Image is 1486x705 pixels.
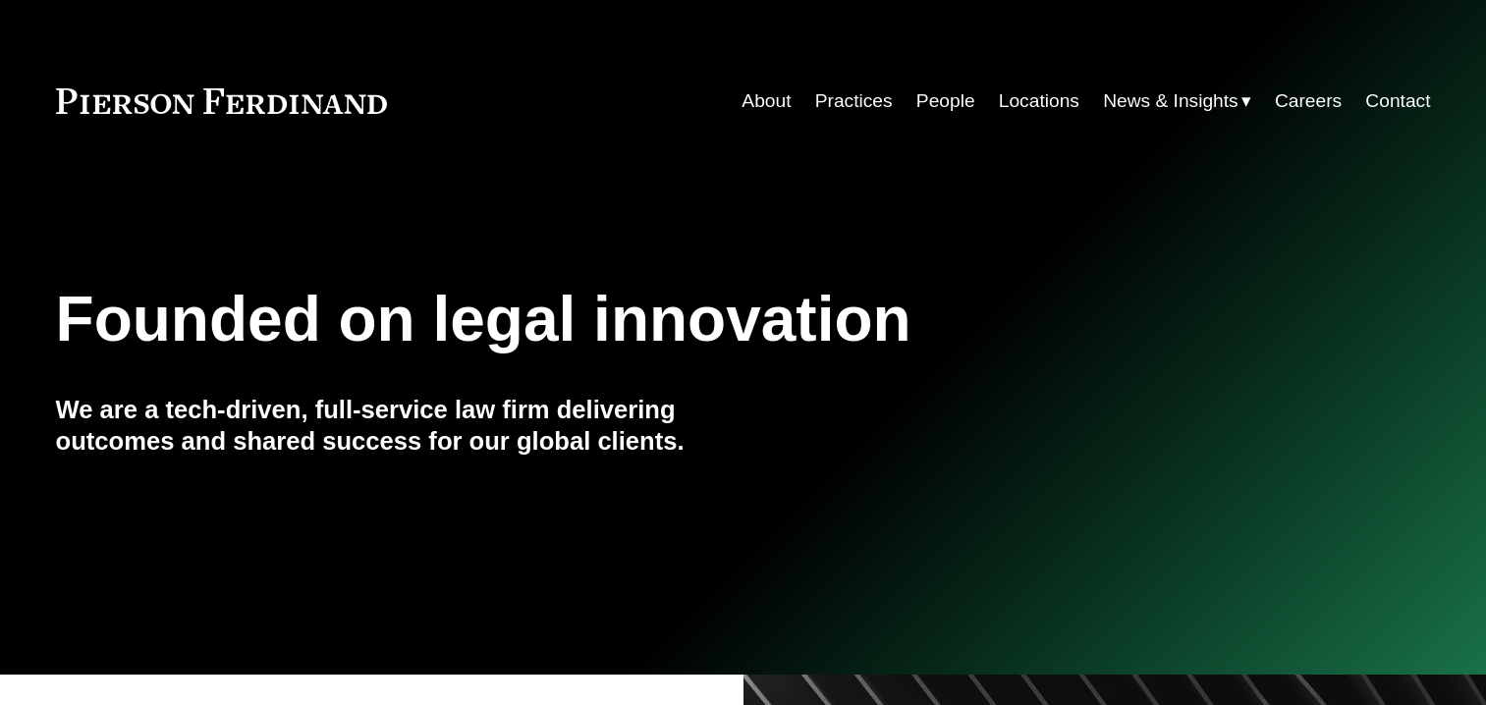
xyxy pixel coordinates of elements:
a: People [916,82,975,120]
a: folder dropdown [1103,82,1251,120]
h4: We are a tech-driven, full-service law firm delivering outcomes and shared success for our global... [56,394,743,458]
a: About [742,82,791,120]
a: Contact [1365,82,1430,120]
a: Locations [999,82,1079,120]
h1: Founded on legal innovation [56,284,1202,355]
a: Practices [815,82,893,120]
span: News & Insights [1103,84,1238,119]
a: Careers [1275,82,1342,120]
